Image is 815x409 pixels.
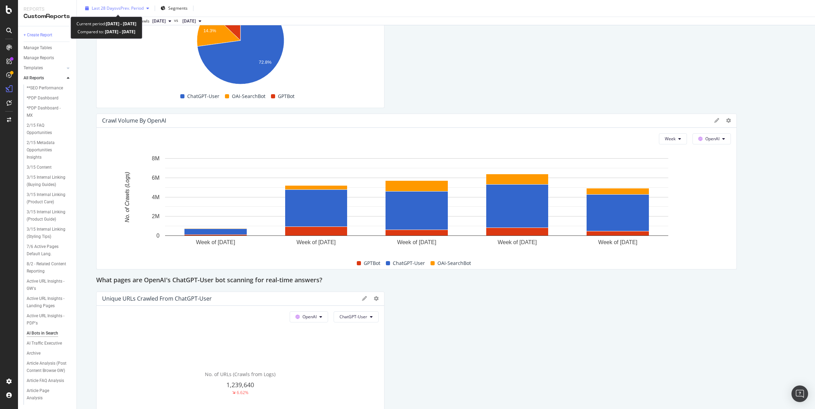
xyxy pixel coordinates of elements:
[124,172,130,222] text: No. of Crawls (Logs)
[705,136,719,142] span: OpenAI
[498,239,537,245] text: Week of [DATE]
[27,139,67,161] div: 2/15 Metadata Opportunities Insights
[27,174,67,188] div: 3/15 Internal Linking (Buying Guides)
[24,64,43,72] div: Templates
[27,105,65,119] div: *PDP Dashboard - MX
[665,136,676,142] span: Week
[102,295,212,302] div: Unique URLs Crawled from ChatGPT-User
[259,60,272,65] text: 72.8%
[393,259,425,267] span: ChatGPT-User
[152,194,160,200] text: 4M
[27,278,72,292] a: Active URL Insights - GW's
[290,311,328,322] button: OpenAI
[24,74,65,82] a: All Reports
[205,371,275,377] span: No. of URLs (Crawls from Logs)
[27,295,72,310] a: Active URL Insights - Landing Pages
[27,350,40,357] div: Archive
[78,28,135,36] div: Compared to:
[27,243,67,258] div: 7/6 Active Pages Default Lang.
[106,21,136,27] b: [DATE] - [DATE]
[174,17,180,24] span: vs
[364,259,380,267] span: GPTBot
[27,226,67,240] div: 3/15 Internal Linking (Styling Tips)
[96,275,796,286] div: What pages are OpenAI's ChatGPT-User bot scanning for real-time answers?
[27,164,72,171] a: 3/15 Content
[27,191,67,206] div: 3/15 Internal Linking (Product Care)
[437,259,471,267] span: OAI-SearchBot
[27,312,72,327] a: Active URL Insights - PDP's
[27,85,63,92] div: **SEO Performance
[302,314,317,320] span: OpenAI
[237,390,248,395] div: 6.62%
[27,243,72,258] a: 7/6 Active Pages Default Lang.
[27,191,72,206] a: 3/15 Internal Linking (Product Care)
[168,5,188,11] span: Segments
[226,381,254,389] span: 1,239,640
[659,133,687,144] button: Week
[598,239,637,245] text: Week of [DATE]
[24,32,52,39] div: + Create Report
[27,122,72,136] a: 2/15 FAQ Opportunities
[232,92,265,100] span: OAI-SearchBot
[27,360,68,374] div: Article Analysis (Post Content Browse GW)
[24,44,72,52] a: Manage Tables
[187,92,219,100] span: ChatGPT-User
[27,122,65,136] div: 2/15 FAQ Opportunities
[152,175,160,181] text: 6M
[27,377,64,384] div: Article FAQ Analysis
[102,155,731,252] svg: A chart.
[24,44,52,52] div: Manage Tables
[152,155,160,161] text: 8M
[104,29,135,35] b: [DATE] - [DATE]
[27,208,72,223] a: 3/15 Internal Linking (Product Guide)
[27,85,72,92] a: **SEO Performance
[397,239,436,245] text: Week of [DATE]
[27,139,72,161] a: 2/15 Metadata Opportunities Insights
[152,18,166,24] span: 2025 Oct. 10th
[27,226,72,240] a: 3/15 Internal Linking (Styling Tips)
[27,95,58,102] div: *PDP Dashboard
[27,330,58,337] div: AI Bots in Search
[180,17,204,25] button: [DATE]
[27,360,72,374] a: Article Analysis (Post Content Browse GW)
[203,28,216,33] text: 14.3%
[82,3,152,14] button: Last 28 DaysvsPrev. Period
[150,17,174,25] button: [DATE]
[27,260,72,275] a: 8/2 - Related Content Reporting
[339,314,367,320] span: ChatGPT-User
[334,311,379,322] button: ChatGPT-User
[24,32,72,39] a: + Create Report
[27,312,66,327] div: Active URL Insights - PDP's
[297,239,336,245] text: Week of [DATE]
[27,174,72,188] a: 3/15 Internal Linking (Buying Guides)
[158,3,190,14] button: Segments
[116,5,144,11] span: vs Prev. Period
[102,117,166,124] div: Crawl Volume by OpenAI
[92,5,116,11] span: Last 28 Days
[152,213,160,219] text: 2M
[27,330,72,337] a: AI Bots in Search
[27,350,72,357] a: Archive
[27,208,67,223] div: 3/15 Internal Linking (Product Guide)
[24,54,54,62] div: Manage Reports
[24,74,44,82] div: All Reports
[24,6,71,12] div: Reports
[27,164,52,171] div: 3/15 Content
[27,260,67,275] div: 8/2 - Related Content Reporting
[27,340,72,347] a: AI Traffic Executive
[27,387,65,402] div: Article Page Analysis
[27,387,72,402] a: Article Page Analysis
[96,275,322,286] h2: What pages are OpenAI's ChatGPT-User bot scanning for real-time answers?
[76,20,136,28] div: Current period:
[27,278,66,292] div: Active URL Insights - GW's
[27,295,67,310] div: Active URL Insights - Landing Pages
[27,105,72,119] a: *PDP Dashboard - MX
[24,54,72,62] a: Manage Reports
[27,377,72,384] a: Article FAQ Analysis
[196,239,235,245] text: Week of [DATE]
[96,114,737,269] div: Crawl Volume by OpenAIWeekOpenAIA chart.GPTBotChatGPT-UserOAI-SearchBot
[27,340,62,347] div: AI Traffic Executive
[24,64,65,72] a: Templates
[182,18,196,24] span: 2025 Sep. 13th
